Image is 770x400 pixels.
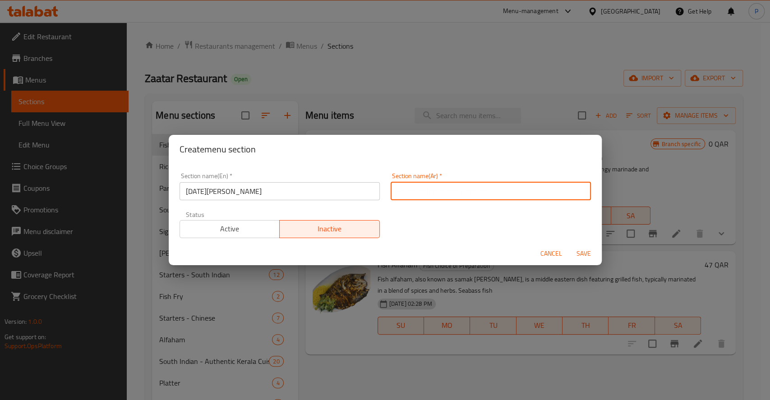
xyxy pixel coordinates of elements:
[537,245,566,262] button: Cancel
[540,248,562,259] span: Cancel
[180,220,280,238] button: Active
[569,245,598,262] button: Save
[391,182,591,200] input: Please enter section name(ar)
[180,142,591,156] h2: Create menu section
[283,222,376,235] span: Inactive
[279,220,380,238] button: Inactive
[184,222,277,235] span: Active
[180,182,380,200] input: Please enter section name(en)
[573,248,595,259] span: Save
